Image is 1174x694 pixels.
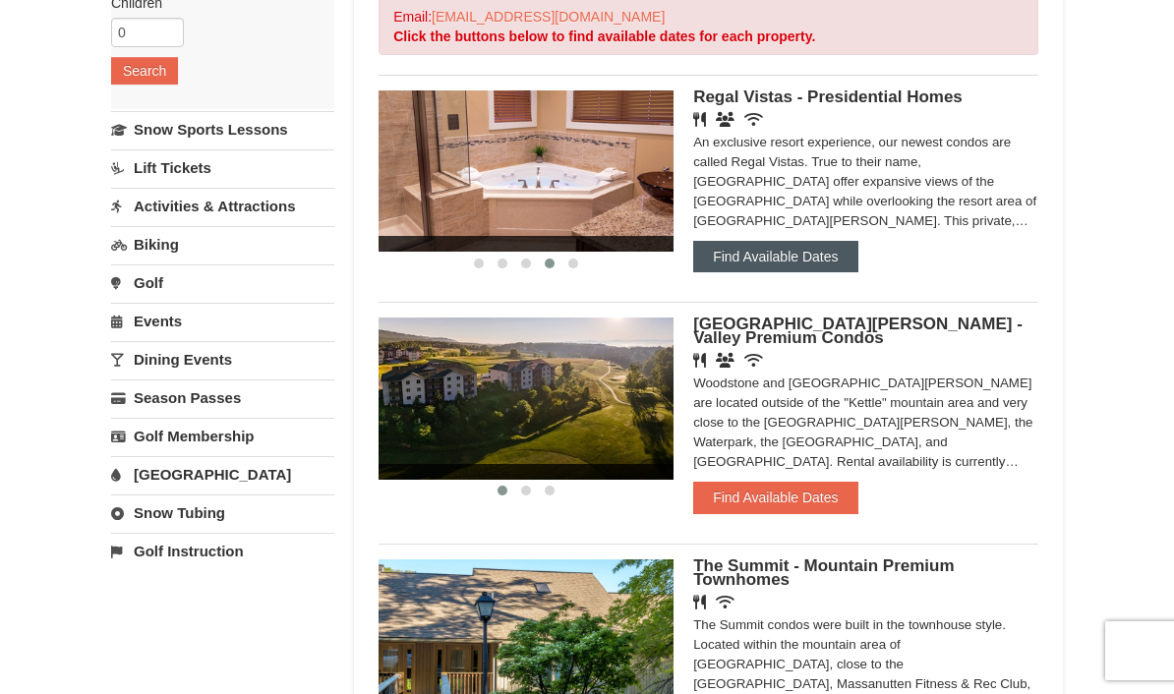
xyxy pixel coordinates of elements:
a: [EMAIL_ADDRESS][DOMAIN_NAME] [432,9,665,25]
i: Restaurant [693,112,706,127]
div: An exclusive resort experience, our newest condos are called Regal Vistas. True to their name, [G... [693,133,1038,231]
i: Wireless Internet (free) [744,112,763,127]
i: Banquet Facilities [716,353,734,368]
span: Regal Vistas - Presidential Homes [693,87,963,106]
a: Snow Tubing [111,494,334,531]
span: The Summit - Mountain Premium Townhomes [693,556,954,589]
i: Wireless Internet (free) [744,353,763,368]
a: Dining Events [111,341,334,377]
i: Restaurant [693,595,706,609]
a: Golf Membership [111,418,334,454]
span: [GEOGRAPHIC_DATA][PERSON_NAME] - Valley Premium Condos [693,315,1023,347]
a: Biking [111,226,334,262]
a: Activities & Attractions [111,188,334,224]
a: Lift Tickets [111,149,334,186]
div: Woodstone and [GEOGRAPHIC_DATA][PERSON_NAME] are located outside of the "Kettle" mountain area an... [693,374,1038,472]
a: Snow Sports Lessons [111,111,334,147]
a: Golf [111,264,334,301]
a: Events [111,303,334,339]
button: Find Available Dates [693,241,857,272]
a: Season Passes [111,379,334,416]
button: Search [111,57,178,85]
i: Banquet Facilities [716,112,734,127]
strong: Click the buttons below to find available dates for each property. [393,29,815,44]
a: [GEOGRAPHIC_DATA] [111,456,334,492]
i: Wireless Internet (free) [716,595,734,609]
button: Find Available Dates [693,482,857,513]
i: Restaurant [693,353,706,368]
a: Golf Instruction [111,533,334,569]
